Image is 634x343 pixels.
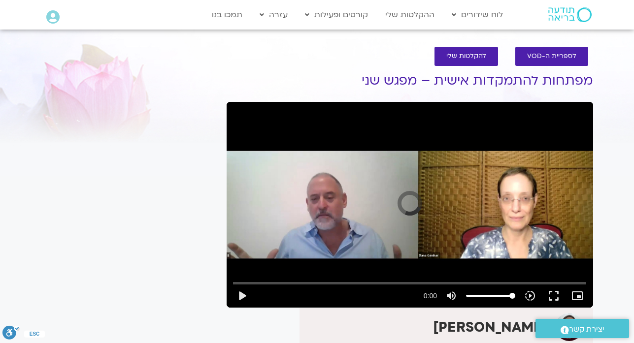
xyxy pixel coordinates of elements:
[548,7,592,22] img: תודעה בריאה
[227,73,593,88] h1: מפתחות להתמקדות אישית – מפגש שני
[569,323,604,336] span: יצירת קשר
[555,313,583,341] img: דנה גניהר
[433,318,548,337] strong: [PERSON_NAME]
[447,5,508,24] a: לוח שידורים
[515,47,588,66] a: לספריית ה-VOD
[535,319,629,338] a: יצירת קשר
[300,5,373,24] a: קורסים ופעילות
[207,5,247,24] a: תמכו בנו
[380,5,439,24] a: ההקלטות שלי
[446,53,486,60] span: להקלטות שלי
[434,47,498,66] a: להקלטות שלי
[255,5,293,24] a: עזרה
[527,53,576,60] span: לספריית ה-VOD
